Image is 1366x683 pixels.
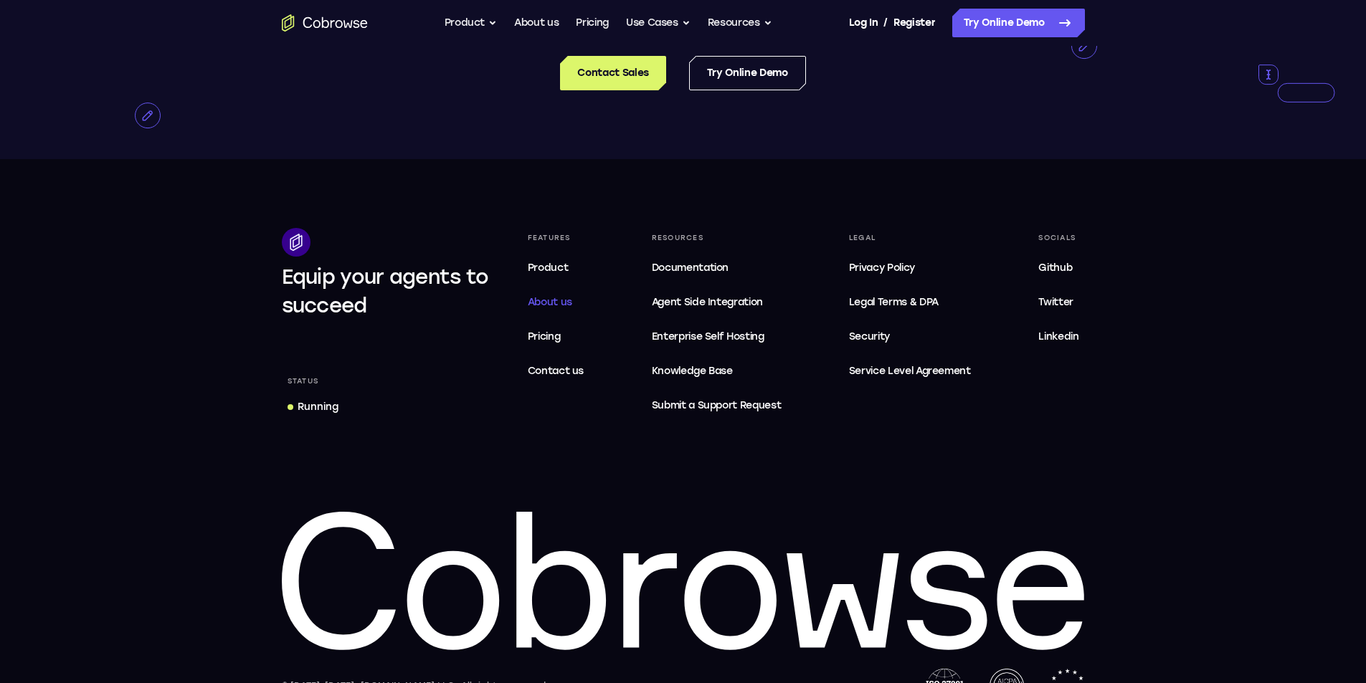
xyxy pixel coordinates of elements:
a: Contact us [522,357,590,386]
a: Pricing [522,323,590,351]
span: Agent Side Integration [652,294,782,311]
span: Linkedin [1038,330,1078,343]
span: Service Level Agreement [849,363,971,380]
button: Resources [708,9,772,37]
span: Enterprise Self Hosting [652,328,782,345]
span: Security [849,330,890,343]
a: Contact Sales [560,56,665,90]
span: / [883,14,888,32]
a: Pricing [576,9,609,37]
button: Product [445,9,498,37]
span: Contact us [528,365,584,377]
div: Legal [843,228,977,248]
span: Submit a Support Request [652,397,782,414]
a: Github [1033,254,1084,282]
a: Agent Side Integration [646,288,787,317]
a: Privacy Policy [843,254,977,282]
a: Running [282,394,344,420]
a: Documentation [646,254,787,282]
a: Knowledge Base [646,357,787,386]
span: About us [528,296,572,308]
a: Log In [849,9,878,37]
div: Features [522,228,590,248]
span: Github [1038,262,1072,274]
a: Go to the home page [282,14,368,32]
a: Enterprise Self Hosting [646,323,787,351]
a: Linkedin [1033,323,1084,351]
span: Equip your agents to succeed [282,264,489,317]
div: Socials [1033,228,1084,248]
div: Resources [646,228,787,248]
a: Twitter [1033,288,1084,317]
div: Running [298,400,338,414]
a: Try Online Demo [689,56,806,90]
span: Twitter [1038,296,1073,308]
span: Legal Terms & DPA [849,296,939,308]
span: Documentation [652,262,729,274]
a: About us [522,288,590,317]
a: Security [843,323,977,351]
span: Privacy Policy [849,262,915,274]
a: Submit a Support Request [646,391,787,420]
a: Try Online Demo [952,9,1085,37]
a: About us [514,9,559,37]
a: Legal Terms & DPA [843,288,977,317]
a: Product [522,254,590,282]
a: Register [893,9,935,37]
span: Knowledge Base [652,365,733,377]
button: Use Cases [626,9,691,37]
span: Pricing [528,330,561,343]
span: Product [528,262,569,274]
div: Status [282,371,325,391]
a: Service Level Agreement [843,357,977,386]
